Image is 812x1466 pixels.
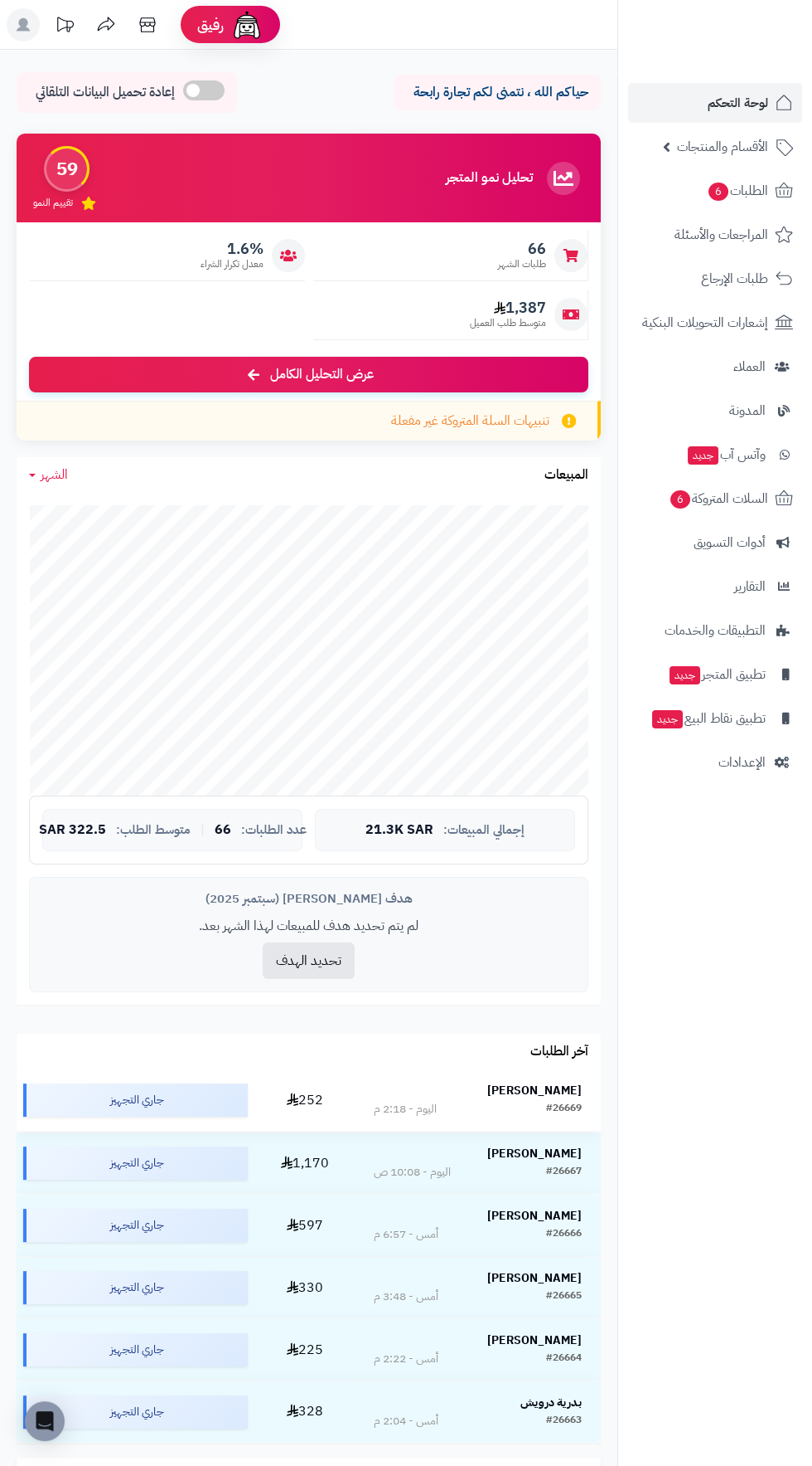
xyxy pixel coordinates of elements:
[241,823,307,837] span: عدد الطلبات:
[628,523,802,563] a: أدوات التسويق
[729,399,766,422] span: المدونة
[708,183,728,201] span: 6
[23,1333,248,1366] div: جاري التجهيز
[628,743,802,782] a: الإعدادات
[487,1207,582,1225] strong: [PERSON_NAME]
[707,179,768,202] span: الطلبات
[470,299,546,317] span: 1,387
[374,1288,438,1305] div: أمس - 3:48 م
[487,1269,582,1287] strong: [PERSON_NAME]
[708,91,768,114] span: لوحة التحكم
[42,890,575,908] div: هدف [PERSON_NAME] (سبتمبر 2025)
[669,666,700,684] span: جديد
[23,1271,248,1304] div: جاري التجهيز
[628,611,802,650] a: التطبيقات والخدمات
[41,465,68,485] span: الشهر
[487,1082,582,1099] strong: [PERSON_NAME]
[694,531,766,554] span: أدوات التسويق
[650,707,766,730] span: تطبيق نقاط البيع
[374,1226,438,1243] div: أمس - 6:57 م
[374,1413,438,1429] div: أمس - 2:04 م
[470,316,546,330] span: متوسط طلب العميل
[628,347,802,387] a: العملاء
[520,1394,582,1411] strong: بدرية درويش
[254,1132,355,1194] td: 1,170
[670,490,690,509] span: 6
[628,435,802,475] a: وآتس آبجديد
[443,823,524,837] span: إجمالي المبيعات:
[546,1226,582,1243] div: #26666
[733,355,766,378] span: العملاء
[628,83,802,123] a: لوحة التحكم
[263,942,355,979] button: تحديد الهدف
[688,446,718,465] span: جديد
[33,196,73,210] span: تقييم النمو
[677,135,768,158] span: الأقسام والمنتجات
[628,391,802,431] a: المدونة
[391,412,549,431] span: تنبيهات السلة المتروكة غير مفعلة
[23,1084,248,1117] div: جاري التجهيز
[230,8,263,41] img: ai-face.png
[254,1319,355,1381] td: 225
[215,823,231,838] span: 66
[546,1413,582,1429] div: #26663
[23,1395,248,1429] div: جاري التجهيز
[23,1209,248,1242] div: جاري التجهيز
[201,824,205,836] span: |
[487,1332,582,1349] strong: [PERSON_NAME]
[365,823,433,838] span: 21.3K SAR
[699,41,796,76] img: logo-2.png
[669,487,768,510] span: السلات المتروكة
[628,699,802,738] a: تطبيق نقاط البيعجديد
[201,240,263,258] span: 1.6%
[42,917,575,936] p: لم يتم تحديد هدف للمبيعات لهذا الشهر بعد.
[36,83,175,102] span: إعادة تحميل البيانات التلقائي
[116,823,191,837] span: متوسط الطلب:
[734,575,766,598] span: التقارير
[254,1257,355,1318] td: 330
[44,8,85,46] a: تحديثات المنصة
[668,663,766,686] span: تطبيق المتجر
[628,171,802,211] a: الطلبات6
[270,365,374,384] span: عرض التحليل الكامل
[201,257,263,271] span: معدل تكرار الشراء
[546,1101,582,1118] div: #26669
[628,655,802,694] a: تطبيق المتجرجديد
[701,267,768,290] span: طلبات الإرجاع
[530,1045,588,1059] h3: آخر الطلبات
[374,1101,437,1118] div: اليوم - 2:18 م
[544,468,588,483] h3: المبيعات
[406,83,588,102] p: حياكم الله ، نتمنى لكم تجارة رابحة
[498,257,546,271] span: طلبات الشهر
[23,1147,248,1180] div: جاري التجهيز
[446,171,533,186] h3: تحليل نمو المتجر
[642,311,768,334] span: إشعارات التحويلات البنكية
[197,15,224,35] span: رفيق
[628,303,802,343] a: إشعارات التحويلات البنكية
[686,443,766,466] span: وآتس آب
[718,751,766,774] span: الإعدادات
[546,1164,582,1181] div: #26667
[628,479,802,519] a: السلات المتروكة6
[628,567,802,606] a: التقارير
[546,1351,582,1367] div: #26664
[374,1164,451,1181] div: اليوم - 10:08 ص
[652,710,683,728] span: جديد
[25,1401,65,1441] div: Open Intercom Messenger
[374,1351,438,1367] div: أمس - 2:22 م
[29,357,588,392] a: عرض التحليل الكامل
[546,1288,582,1305] div: #26665
[498,240,546,258] span: 66
[487,1145,582,1162] strong: [PERSON_NAME]
[628,259,802,299] a: طلبات الإرجاع
[665,619,766,642] span: التطبيقات والخدمات
[254,1381,355,1443] td: 328
[674,223,768,246] span: المراجعات والأسئلة
[254,1195,355,1256] td: 597
[29,465,68,485] a: الشهر
[628,215,802,255] a: المراجعات والأسئلة
[39,823,106,838] span: 322.5 SAR
[254,1069,355,1131] td: 252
